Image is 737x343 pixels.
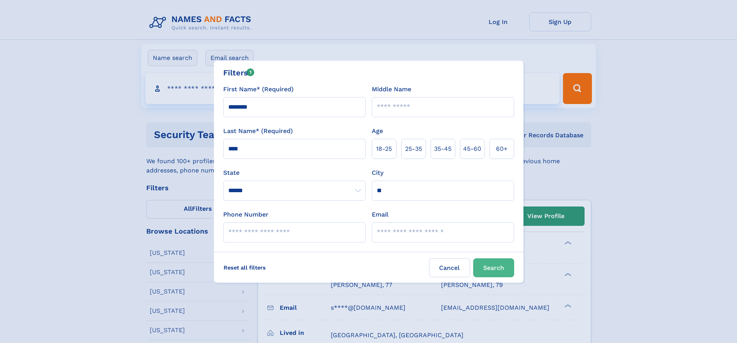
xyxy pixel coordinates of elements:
[496,144,508,154] span: 60+
[223,210,268,219] label: Phone Number
[376,144,392,154] span: 18‑25
[434,144,451,154] span: 35‑45
[219,258,271,277] label: Reset all filters
[473,258,514,277] button: Search
[372,85,411,94] label: Middle Name
[372,126,383,136] label: Age
[223,67,255,78] div: Filters
[429,258,470,277] label: Cancel
[372,168,383,177] label: City
[223,85,294,94] label: First Name* (Required)
[405,144,422,154] span: 25‑35
[223,126,293,136] label: Last Name* (Required)
[463,144,481,154] span: 45‑60
[372,210,388,219] label: Email
[223,168,366,177] label: State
